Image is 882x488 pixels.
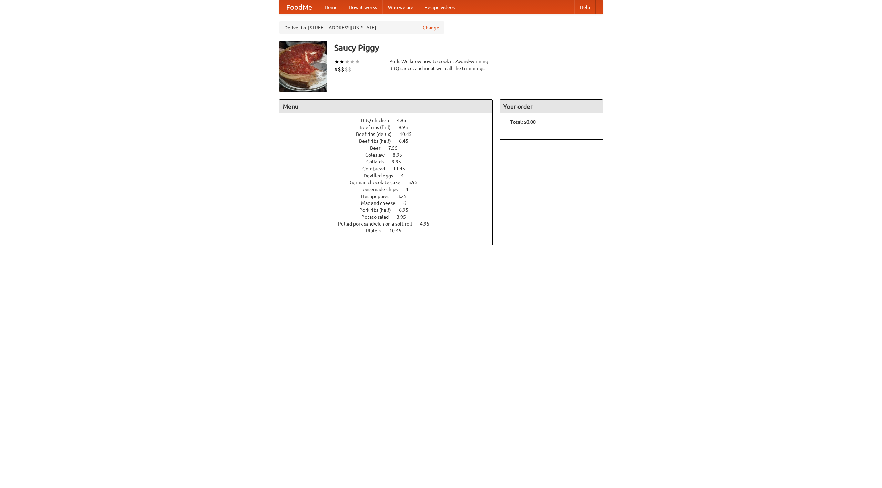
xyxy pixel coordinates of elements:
a: Mac and cheese 6 [361,200,419,206]
span: 8.95 [393,152,409,158]
span: Mac and cheese [361,200,402,206]
a: Beef ribs (full) 9.95 [360,125,421,130]
a: Potato salad 3.95 [361,214,419,220]
li: $ [345,66,348,73]
span: 9.95 [392,159,408,165]
span: 3.95 [397,214,413,220]
a: Housemade chips 4 [359,187,421,192]
li: $ [341,66,345,73]
li: $ [338,66,341,73]
span: 6.45 [399,138,415,144]
span: Beef ribs (delux) [356,131,399,137]
img: angular.jpg [279,41,327,92]
li: ★ [345,58,350,66]
li: ★ [350,58,355,66]
span: 5.95 [408,180,424,185]
h4: Menu [279,100,492,113]
a: Help [574,0,596,14]
span: 11.45 [393,166,412,171]
h4: Your order [500,100,603,113]
a: Beef ribs (half) 6.45 [359,138,421,144]
a: Home [319,0,343,14]
span: 6.95 [399,207,415,213]
span: Coleslaw [365,152,392,158]
a: Recipe videos [419,0,460,14]
span: 9.95 [399,125,415,130]
span: Beef ribs (half) [359,138,398,144]
a: Beef ribs (delux) 10.45 [356,131,424,137]
a: FoodMe [279,0,319,14]
span: BBQ chicken [361,118,396,123]
span: Beer [370,145,387,151]
a: Cornbread 11.45 [362,166,418,171]
a: Collards 9.95 [366,159,414,165]
span: Pulled pork sandwich on a soft roll [338,221,419,227]
a: BBQ chicken 4.95 [361,118,419,123]
a: Beer 7.55 [370,145,410,151]
a: Pork ribs (half) 6.95 [359,207,421,213]
span: German chocolate cake [350,180,407,185]
span: Beef ribs (full) [360,125,398,130]
li: ★ [339,58,345,66]
h3: Saucy Piggy [334,41,603,54]
a: German chocolate cake 5.95 [350,180,430,185]
a: Hushpuppies 3.25 [361,193,419,199]
div: Deliver to: [STREET_ADDRESS][US_STATE] [279,21,444,34]
span: 4 [406,187,415,192]
span: 10.45 [400,131,419,137]
span: Collards [366,159,391,165]
a: Pulled pork sandwich on a soft roll 4.95 [338,221,442,227]
a: Change [423,24,439,31]
a: Riblets 10.45 [366,228,414,233]
span: 4.95 [397,118,413,123]
div: Pork. We know how to cook it. Award-winning BBQ sauce, and meat with all the trimmings. [389,58,493,72]
span: Cornbread [362,166,392,171]
span: Devilled eggs [363,173,400,178]
span: Riblets [366,228,388,233]
span: Housemade chips [359,187,404,192]
span: 4.95 [420,221,436,227]
a: Devilled eggs 4 [363,173,417,178]
span: 4 [401,173,411,178]
li: ★ [355,58,360,66]
span: 3.25 [397,193,413,199]
li: $ [334,66,338,73]
span: 10.45 [389,228,408,233]
a: How it works [343,0,382,14]
b: Total: $0.00 [510,119,536,125]
a: Coleslaw 8.95 [365,152,415,158]
span: 6 [403,200,413,206]
span: 7.55 [388,145,404,151]
span: Pork ribs (half) [359,207,398,213]
span: Potato salad [361,214,396,220]
li: $ [348,66,351,73]
span: Hushpuppies [361,193,396,199]
a: Who we are [382,0,419,14]
li: ★ [334,58,339,66]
